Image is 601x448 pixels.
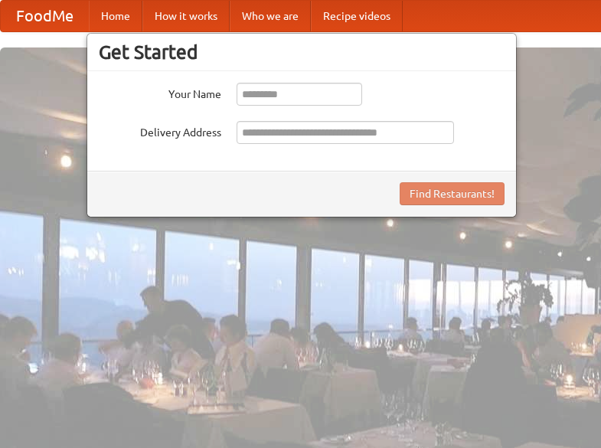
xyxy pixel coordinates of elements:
[99,121,221,140] label: Delivery Address
[311,1,403,31] a: Recipe videos
[89,1,142,31] a: Home
[99,41,505,64] h3: Get Started
[142,1,230,31] a: How it works
[99,83,221,102] label: Your Name
[1,1,89,31] a: FoodMe
[400,182,505,205] button: Find Restaurants!
[230,1,311,31] a: Who we are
